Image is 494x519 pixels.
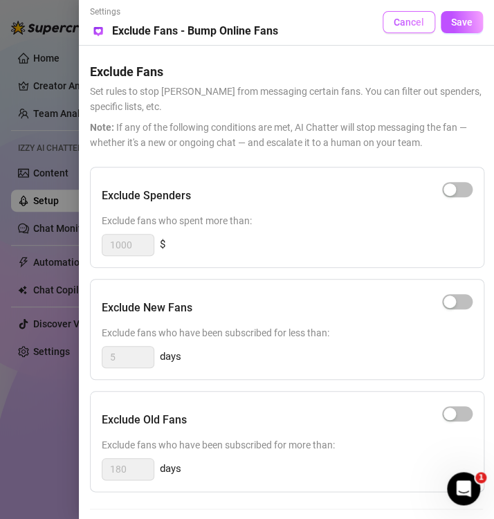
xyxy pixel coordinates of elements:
h5: Exclude Fans - Bump Online Fans [112,23,278,39]
span: 1 [475,472,486,483]
span: eye [96,26,106,36]
button: Cancel [383,11,435,33]
span: Exclude fans who have been subscribed for more than: [102,437,473,453]
span: days [160,461,181,477]
span: Settings [90,6,278,19]
span: $ [160,237,165,253]
h5: Exclude Spenders [102,188,191,204]
span: Exclude fans who spent more than: [102,213,473,228]
span: Cancel [394,17,424,28]
span: Note: [90,122,114,133]
iframe: Intercom live chat [447,472,480,505]
span: Save [451,17,473,28]
span: Exclude fans who have been subscribed for less than: [102,325,473,340]
h5: Exclude New Fans [102,300,192,316]
div: Preview [93,26,103,37]
button: Save [441,11,483,33]
h5: Exclude Old Fans [102,412,187,428]
span: days [160,349,181,365]
span: Set rules to stop [PERSON_NAME] from messaging certain fans. You can filter out spenders, specifi... [90,84,483,114]
h5: Exclude Fans [90,62,483,81]
span: If any of the following conditions are met, AI Chatter will stop messaging the fan — whether it's... [90,120,483,150]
